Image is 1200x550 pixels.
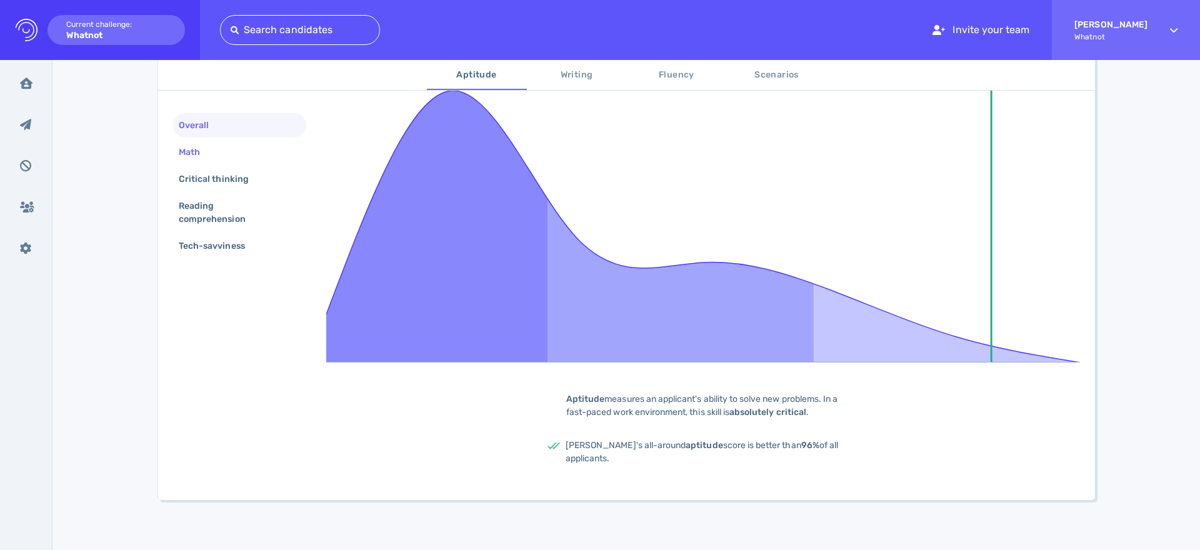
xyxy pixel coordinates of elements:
b: absolutely critical [729,407,806,417]
b: Aptitude [566,394,604,404]
b: 96% [801,440,819,451]
b: aptitude [686,440,722,451]
strong: [PERSON_NAME] [1074,19,1147,30]
span: Writing [534,67,619,83]
div: measures an applicant's ability to solve new problems. In a fast-paced work environment, this ski... [547,392,859,419]
div: Tech-savviness [176,237,260,255]
div: Math [176,143,215,161]
span: [PERSON_NAME]'s all-around score is better than of all applicants. [566,440,838,464]
div: Critical thinking [176,170,264,188]
div: Reading comprehension [176,197,293,228]
span: Fluency [634,67,719,83]
div: Overall [176,116,224,134]
span: Scenarios [734,67,819,83]
span: Whatnot [1074,32,1147,41]
span: Aptitude [434,67,519,83]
